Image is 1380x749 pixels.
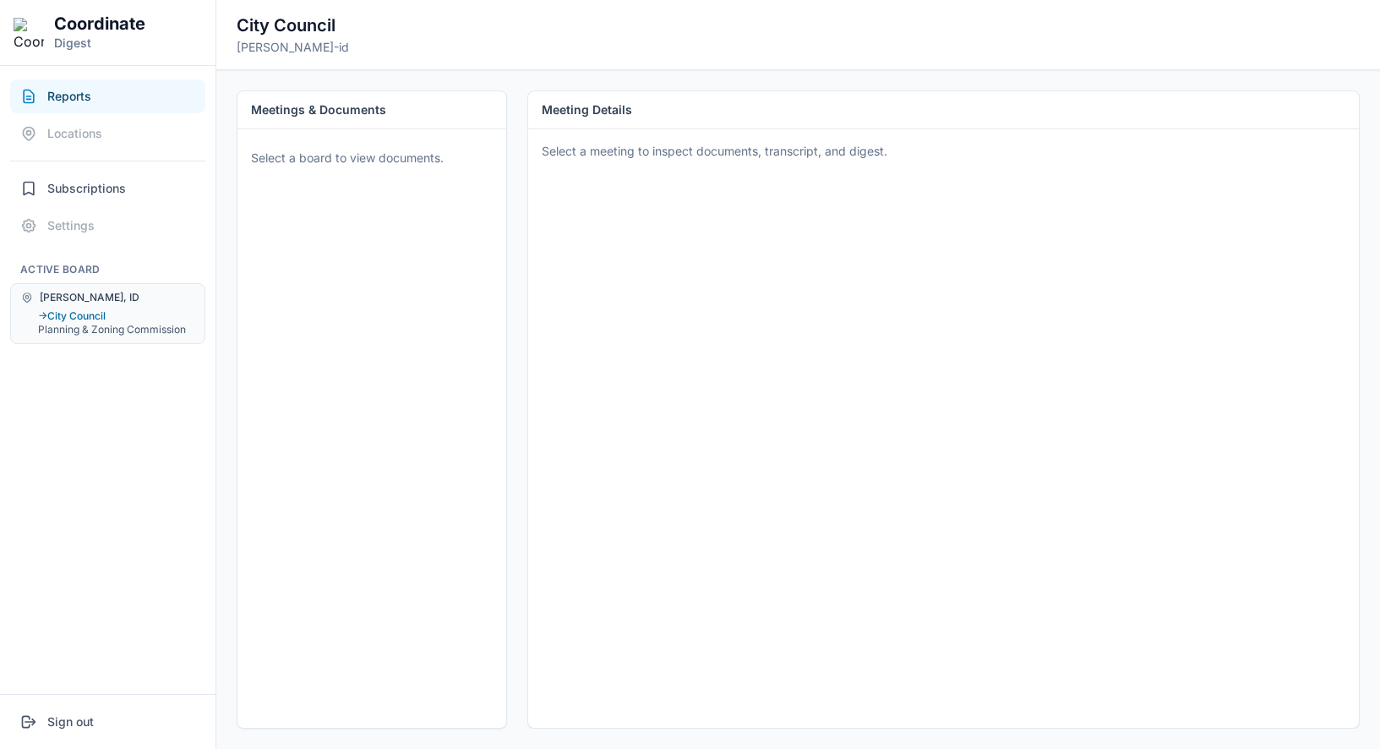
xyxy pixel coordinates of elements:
h1: Coordinate [54,14,145,35]
span: Settings [47,217,95,234]
h2: Meetings & Documents [251,101,493,118]
h2: Active Board [10,263,205,276]
span: [PERSON_NAME], ID [40,291,139,304]
span: Reports [47,88,91,105]
h2: Meeting Details [542,101,632,118]
button: Locations [10,117,205,150]
button: Planning & Zoning Commission [38,323,194,336]
button: Sign out [10,705,205,739]
p: Digest [54,35,145,52]
div: Select a board to view documents. [244,139,499,177]
div: Select a meeting to inspect documents, transcript, and digest. [542,143,1345,160]
span: Subscriptions [47,180,126,197]
button: Reports [10,79,205,113]
p: [PERSON_NAME]-id [237,39,349,56]
button: →City Council [38,309,194,323]
button: Settings [10,209,205,243]
button: Subscriptions [10,172,205,205]
img: Coordinate [14,18,44,48]
span: Locations [47,125,102,142]
h2: City Council [237,14,349,37]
